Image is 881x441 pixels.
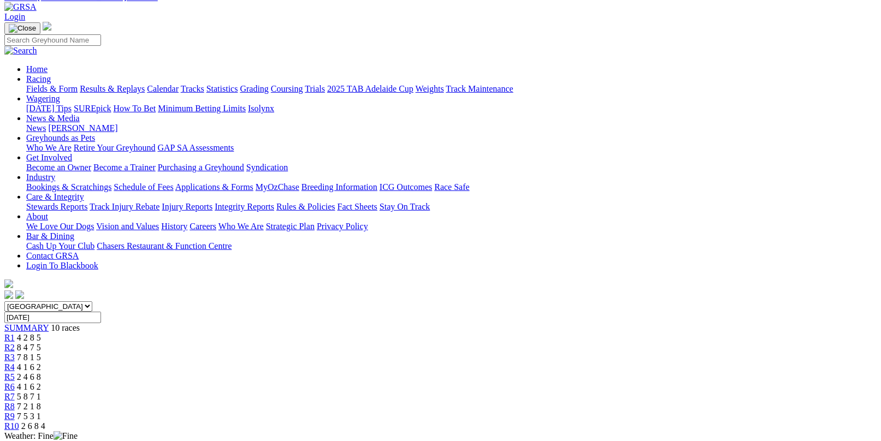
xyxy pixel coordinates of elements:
[380,202,430,211] a: Stay On Track
[301,182,377,192] a: Breeding Information
[4,46,37,56] img: Search
[26,133,95,142] a: Greyhounds as Pets
[4,12,25,21] a: Login
[240,84,269,93] a: Grading
[4,290,13,299] img: facebook.svg
[26,241,877,251] div: Bar & Dining
[26,143,72,152] a: Who We Are
[80,84,145,93] a: Results & Replays
[338,202,377,211] a: Fact Sheets
[26,222,877,231] div: About
[26,84,78,93] a: Fields & Form
[181,84,204,93] a: Tracks
[446,84,513,93] a: Track Maintenance
[4,412,15,421] a: R9
[434,182,469,192] a: Race Safe
[17,392,41,401] span: 5 8 7 1
[17,362,41,372] span: 4 1 6 2
[26,182,111,192] a: Bookings & Scratchings
[161,222,187,231] a: History
[26,222,94,231] a: We Love Our Dogs
[26,123,46,133] a: News
[4,382,15,391] a: R6
[4,312,101,323] input: Select date
[17,382,41,391] span: 4 1 6 2
[26,231,74,241] a: Bar & Dining
[4,402,15,411] a: R8
[26,261,98,270] a: Login To Blackbook
[266,222,315,231] a: Strategic Plan
[26,163,877,172] div: Get Involved
[4,34,101,46] input: Search
[26,64,48,74] a: Home
[17,353,41,362] span: 7 8 1 5
[4,333,15,342] a: R1
[190,222,216,231] a: Careers
[218,222,264,231] a: Who We Are
[17,333,41,342] span: 4 2 8 5
[4,2,37,12] img: GRSA
[26,104,877,114] div: Wagering
[26,84,877,94] div: Racing
[17,402,41,411] span: 7 2 1 8
[175,182,253,192] a: Applications & Forms
[158,163,244,172] a: Purchasing a Greyhound
[17,343,41,352] span: 8 4 7 5
[26,94,60,103] a: Wagering
[162,202,212,211] a: Injury Reports
[215,202,274,211] a: Integrity Reports
[51,323,80,332] span: 10 races
[26,241,94,251] a: Cash Up Your Club
[26,202,87,211] a: Stewards Reports
[276,202,335,211] a: Rules & Policies
[256,182,299,192] a: MyOzChase
[43,22,51,31] img: logo-grsa-white.png
[26,163,91,172] a: Become an Owner
[90,202,159,211] a: Track Injury Rebate
[26,182,877,192] div: Industry
[4,372,15,382] a: R5
[54,431,78,441] img: Fine
[21,421,45,431] span: 2 6 8 4
[416,84,444,93] a: Weights
[4,323,49,332] a: SUMMARY
[4,431,78,440] span: Weather: Fine
[4,353,15,362] a: R3
[97,241,232,251] a: Chasers Restaurant & Function Centre
[9,24,36,33] img: Close
[17,412,41,421] span: 7 5 3 1
[96,222,159,231] a: Vision and Values
[4,343,15,352] a: R2
[26,153,72,162] a: Get Involved
[26,172,55,182] a: Industry
[4,362,15,372] a: R4
[147,84,179,93] a: Calendar
[4,421,19,431] a: R10
[114,182,173,192] a: Schedule of Fees
[158,143,234,152] a: GAP SA Assessments
[4,22,40,34] button: Toggle navigation
[26,192,84,201] a: Care & Integrity
[26,114,80,123] a: News & Media
[380,182,432,192] a: ICG Outcomes
[26,251,79,260] a: Contact GRSA
[26,212,48,221] a: About
[26,123,877,133] div: News & Media
[317,222,368,231] a: Privacy Policy
[26,202,877,212] div: Care & Integrity
[4,392,15,401] a: R7
[114,104,156,113] a: How To Bet
[246,163,288,172] a: Syndication
[26,143,877,153] div: Greyhounds as Pets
